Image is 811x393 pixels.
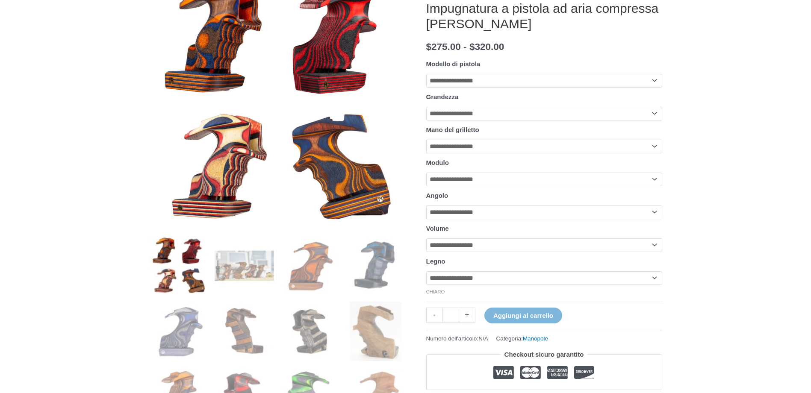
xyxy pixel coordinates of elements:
bdi: 275.00 [426,41,461,52]
img: Impugnatura a pistola ad aria compressa Rink - Immagine 6 [215,302,274,361]
label: Angolo [426,192,448,199]
span: $ [426,41,432,52]
a: Manopole [523,335,548,342]
legend: Checkout sicuro garantito [501,349,587,361]
label: Modulo [426,159,449,166]
input: Quantità del prodotto [442,308,459,323]
label: Mano del grilletto [426,126,479,133]
a: Cancella opzioni [426,289,445,294]
span: $ [469,41,475,52]
img: Impugnatura a pistola ad aria compressa Rink - Immagine 3 [280,236,340,295]
span: - [463,41,467,52]
img: Impugnatura a pistola ad aria compressa Rink - Immagine 5 [149,302,209,361]
img: Impugnatura a pistola ad aria compressa Rink [149,236,209,295]
bdi: 320.00 [469,41,504,52]
a: - [426,308,442,323]
img: Impugnatura a pistola ad aria compressa Rink - Immagine 2 [215,236,274,295]
img: Impugnatura a pistola ad aria compressa Rink - Immagine 8 [346,302,406,361]
span: Categoria: [496,333,548,344]
h1: Impugnatura a pistola ad aria compressa [PERSON_NAME] [426,1,662,32]
img: Impugnatura a pistola ad aria compressa Rink - Immagine 4 [346,236,406,295]
label: Grandezza [426,93,459,100]
button: Aggiungi al carrello [484,308,562,323]
span: Numero dell'articolo: [426,333,488,344]
label: Legno [426,258,445,265]
label: Modello di pistola [426,60,481,67]
a: + [459,308,475,323]
label: Volume [426,225,449,232]
span: N/A [478,335,488,342]
img: Impugnatura a pistola ad aria compressa Rink - Immagine 7 [280,302,340,361]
